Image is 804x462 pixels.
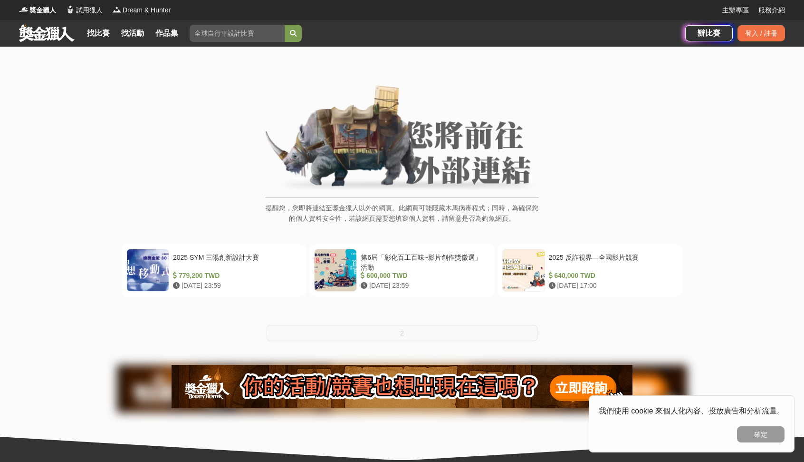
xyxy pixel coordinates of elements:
a: LogoDream & Hunter [112,5,171,15]
div: 第6屆「彰化百工百味~影片創作獎徵選」活動 [361,253,486,271]
img: Logo [19,5,29,14]
div: 登入 / 註冊 [737,25,785,41]
img: 905fc34d-8193-4fb2-a793-270a69788fd0.png [172,365,632,408]
a: 2025 SYM 三陽創新設計大賽 779,200 TWD [DATE] 23:59 [122,244,306,296]
div: 640,000 TWD [549,271,674,281]
div: 600,000 TWD [361,271,486,281]
a: 辦比賽 [685,25,733,41]
p: 提醒您，您即將連結至獎金獵人以外的網頁。此網頁可能隱藏木馬病毒程式；同時，為確保您的個人資料安全性，若該網頁需要您填寫個人資料，請留意是否為釣魚網頁。 [266,203,539,234]
div: [DATE] 23:59 [361,281,486,291]
div: [DATE] 23:59 [173,281,298,291]
img: Logo [112,5,122,14]
div: [DATE] 17:00 [549,281,674,291]
a: Logo試用獵人 [66,5,103,15]
img: External Link Banner [266,85,539,193]
div: 2025 SYM 三陽創新設計大賽 [173,253,298,271]
a: Logo獎金獵人 [19,5,56,15]
img: Logo [66,5,75,14]
a: 2025 反詐視界—全國影片競賽 640,000 TWD [DATE] 17:00 [498,244,682,296]
a: 找活動 [117,27,148,40]
span: 試用獵人 [76,5,103,15]
span: 我們使用 cookie 來個人化內容、投放廣告和分析流量。 [599,407,785,415]
a: 找比賽 [83,27,114,40]
a: 作品集 [152,27,182,40]
button: 確定 [737,426,785,442]
button: 2 [267,325,537,341]
span: 獎金獵人 [29,5,56,15]
input: 全球自行車設計比賽 [190,25,285,42]
a: 第6屆「彰化百工百味~影片創作獎徵選」活動 600,000 TWD [DATE] 23:59 [309,244,494,296]
a: 主辦專區 [722,5,749,15]
span: Dream & Hunter [123,5,171,15]
div: 2025 反詐視界—全國影片競賽 [549,253,674,271]
div: 779,200 TWD [173,271,298,281]
a: 服務介紹 [758,5,785,15]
